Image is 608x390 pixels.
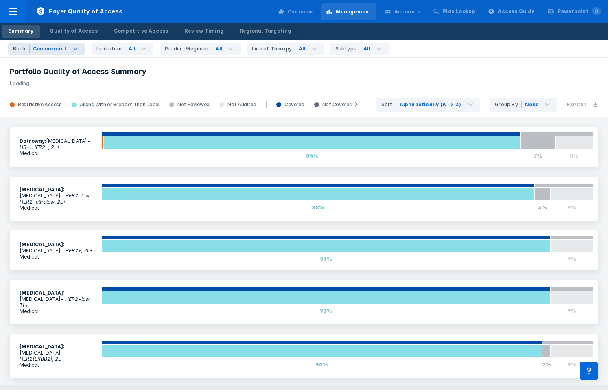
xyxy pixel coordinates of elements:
[101,201,535,214] div: 88%
[336,8,372,15] div: Management
[535,201,551,214] div: 3%
[567,102,588,107] h3: Export
[551,201,593,214] div: 9%
[400,101,461,108] div: Alphabetically (A -> Z)
[15,182,101,216] section: [MEDICAL_DATA]
[13,45,30,53] div: Book
[551,358,593,371] div: 9%
[20,362,96,368] p: Medical
[2,25,40,38] a: Summary
[214,101,261,108] div: Not Audited
[381,101,396,108] div: Sort
[335,45,360,53] div: Subtype
[15,339,101,373] section: [MEDICAL_DATA]
[20,290,64,296] b: [MEDICAL_DATA] :
[18,101,62,108] div: Restrictive Access
[580,362,598,380] div: Contact Support
[525,101,539,108] div: None
[495,101,522,108] div: Group By
[321,3,376,20] a: Management
[288,8,313,15] div: Overview
[10,67,598,77] h3: Portfolio Quality of Access Summary
[542,358,551,371] div: 2%
[20,138,46,144] b: Datroway :
[164,101,214,108] div: Not Reviewed
[10,280,598,324] a: [MEDICAL_DATA]:[MEDICAL_DATA]- HER2-low, 3L+Medical91%9%
[10,230,598,270] a: [MEDICAL_DATA]:[MEDICAL_DATA]- HER2+, 2L+Medical91%9%
[215,45,223,53] div: All
[271,101,309,108] div: Covered
[20,205,96,211] p: Medical
[592,7,601,15] span: 0
[551,252,593,265] div: 9%
[20,350,64,362] i: - HER2(ERBB2), 2L
[363,45,371,53] div: All
[299,45,306,53] div: All
[104,149,521,162] div: 85%
[33,45,66,53] div: Commercial
[551,304,593,317] div: 9%
[20,254,96,260] p: Medical
[20,241,64,248] b: [MEDICAL_DATA] :
[20,296,91,308] i: - HER2-low, 3L+
[43,25,104,38] a: Quality of Access
[15,285,101,319] section: [MEDICAL_DATA]
[562,97,603,112] button: Export
[20,308,96,314] p: Medical
[558,8,601,15] div: Powerpoint
[498,8,534,15] div: Access Guide
[252,45,295,53] div: Line of Therapy
[61,248,93,254] i: - HER2+, 2L+
[178,25,230,38] a: Review Timing
[184,27,223,35] div: Review Timing
[273,3,318,20] a: Overview
[20,186,64,193] b: [MEDICAL_DATA] :
[165,45,212,53] div: Product/Regimen
[15,133,101,161] section: [MEDICAL_DATA]
[80,101,160,108] div: Aligns With or Broader Than Label
[380,3,425,20] a: Accounts
[10,80,33,86] span: Loading...
[394,8,420,15] div: Accounts
[240,27,291,35] div: Regional Targeting
[20,193,91,205] i: - HER2-low, HER2-ultralow, 2L+
[233,25,298,38] a: Regional Targeting
[443,8,475,15] div: Plan Lookup
[20,138,90,150] i: - HR+, HER2-, 2L+
[101,304,551,317] div: 91%
[20,150,96,156] p: Medical
[15,237,101,265] section: [MEDICAL_DATA]
[96,45,125,53] div: Indication
[8,27,33,35] div: Summary
[114,27,168,35] div: Competitive Access
[101,252,551,265] div: 91%
[309,101,357,108] div: Not Covered
[10,127,598,167] a: Datroway:[MEDICAL_DATA]- HR+, HER2-, 2L+Medical85%7%8%
[10,334,598,378] a: [MEDICAL_DATA]:[MEDICAL_DATA]- HER2(ERBB2), 2LMedical90%2%9%
[10,177,598,221] a: [MEDICAL_DATA]:[MEDICAL_DATA]- HER2-low, HER2-ultralow, 2L+Medical88%3%9%
[101,358,542,371] div: 90%
[556,149,593,162] div: 8%
[129,45,136,53] div: All
[107,25,175,38] a: Competitive Access
[50,27,97,35] div: Quality of Access
[20,344,64,350] b: [MEDICAL_DATA] :
[521,149,556,162] div: 7%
